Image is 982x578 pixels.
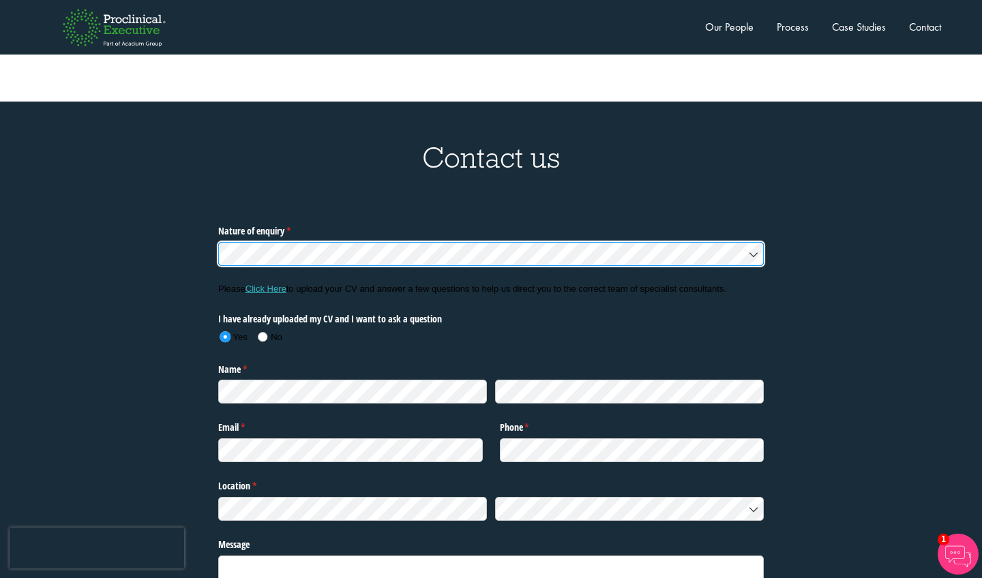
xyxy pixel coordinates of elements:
label: Message [218,534,764,551]
label: Phone [500,416,764,434]
input: Last [495,380,764,404]
div: Yes [233,331,248,344]
label: Nature of enquiry [218,220,764,238]
legend: I have already uploaded my CV and I want to ask a question [218,308,483,326]
legend: Name [218,358,764,376]
a: Our People [705,20,754,34]
a: Contact [909,20,941,34]
span: 1 [938,534,949,545]
img: Chatbot [938,534,979,575]
a: Case Studies [832,20,886,34]
iframe: reCAPTCHA [10,528,184,568]
a: Process [777,20,809,34]
p: Please to upload your CV and answer a few questions to help us direct you to the correct team of ... [218,283,764,295]
h3: Contact us [10,142,972,172]
input: State / Province / Region [218,497,487,521]
div: No [271,331,282,344]
label: Email [218,416,483,434]
input: Country [495,497,764,521]
input: First [218,380,487,404]
a: Click Here [245,284,286,294]
legend: Location [218,475,764,493]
